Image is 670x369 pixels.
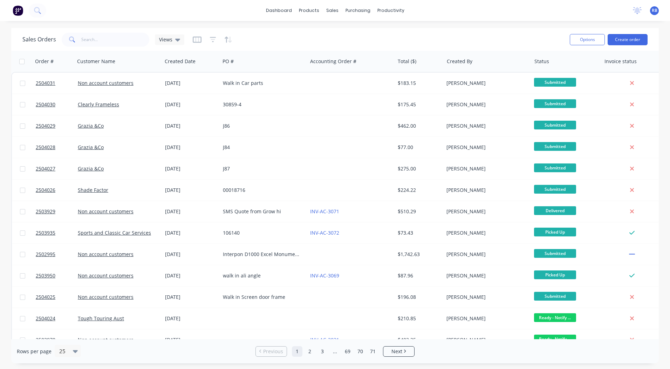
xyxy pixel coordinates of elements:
[253,346,417,357] ul: Pagination
[310,208,339,215] a: INV-AC-3071
[604,58,637,65] div: Invoice status
[295,5,323,16] div: products
[35,58,54,65] div: Order #
[398,272,439,279] div: $87.96
[330,346,340,357] a: Jump forward
[78,187,108,193] a: Shade Factor
[608,34,648,45] button: Create order
[398,144,439,151] div: $77.00
[398,294,439,301] div: $196.08
[36,158,78,179] a: 2504027
[223,272,301,279] div: walk in ali angle
[36,144,55,151] span: 2504028
[446,187,524,194] div: [PERSON_NAME]
[36,294,55,301] span: 2504025
[534,58,549,65] div: Status
[292,346,302,357] a: Page 1 is your current page
[78,336,134,343] a: Non account customers
[165,122,217,129] div: [DATE]
[446,336,524,343] div: [PERSON_NAME]
[223,122,301,129] div: J86
[446,144,524,151] div: [PERSON_NAME]
[534,142,576,151] span: Submitted
[36,165,55,172] span: 2504027
[398,315,439,322] div: $210.85
[447,58,472,65] div: Created By
[446,272,524,279] div: [PERSON_NAME]
[223,294,301,301] div: Walk in Screen door frame
[446,101,524,108] div: [PERSON_NAME]
[446,165,524,172] div: [PERSON_NAME]
[36,329,78,350] a: 2503978
[446,122,524,129] div: [PERSON_NAME]
[36,180,78,201] a: 2504026
[165,315,217,322] div: [DATE]
[78,272,134,279] a: Non account customers
[36,208,55,215] span: 2503929
[446,251,524,258] div: [PERSON_NAME]
[36,80,55,87] span: 2504031
[398,208,439,215] div: $510.29
[78,294,134,300] a: Non account customers
[534,249,576,258] span: Submitted
[78,165,104,172] a: Grazia &Co
[534,206,576,215] span: Delivered
[165,336,217,343] div: [DATE]
[310,229,339,236] a: INV-AC-3072
[81,33,150,47] input: Search...
[398,251,439,258] div: $1,742.63
[36,94,78,115] a: 2504030
[223,187,301,194] div: 00018716
[652,7,657,14] span: RB
[534,78,576,87] span: Submitted
[78,208,134,215] a: Non account customers
[36,101,55,108] span: 2504030
[78,251,134,257] a: Non account customers
[534,228,576,236] span: Picked Up
[36,244,78,265] a: 2502995
[305,346,315,357] a: Page 2
[310,272,339,279] a: INV-AC-3069
[446,229,524,236] div: [PERSON_NAME]
[36,308,78,329] a: 2504024
[22,36,56,43] h1: Sales Orders
[446,294,524,301] div: [PERSON_NAME]
[256,348,287,355] a: Previous page
[355,346,365,357] a: Page 70
[223,229,301,236] div: 106140
[398,80,439,87] div: $183.15
[36,201,78,222] a: 2503929
[223,144,301,151] div: J84
[323,5,342,16] div: sales
[534,99,576,108] span: Submitted
[78,101,119,108] a: Clearly Frameless
[398,165,439,172] div: $275.00
[262,5,295,16] a: dashboard
[165,58,196,65] div: Created Date
[310,58,356,65] div: Accounting Order #
[165,294,217,301] div: [DATE]
[223,80,301,87] div: Walk in Car parts
[36,287,78,308] a: 2504025
[398,229,439,236] div: $73.43
[223,251,301,258] div: Interpon D1000 Excel Monument Satin CB
[78,229,151,236] a: Sports and Classic Car Services
[36,73,78,94] a: 2504031
[36,187,55,194] span: 2504026
[165,272,217,279] div: [DATE]
[534,163,576,172] span: Submitted
[36,336,55,343] span: 2503978
[36,251,55,258] span: 2502995
[165,208,217,215] div: [DATE]
[446,80,524,87] div: [PERSON_NAME]
[36,122,55,129] span: 2504029
[534,270,576,279] span: Picked Up
[36,222,78,243] a: 2503935
[534,185,576,194] span: Submitted
[534,313,576,322] span: Ready - Notify ...
[78,80,134,86] a: Non account customers
[383,348,414,355] a: Next page
[310,336,339,343] a: INV-AC-3031
[36,315,55,322] span: 2504024
[398,187,439,194] div: $224.22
